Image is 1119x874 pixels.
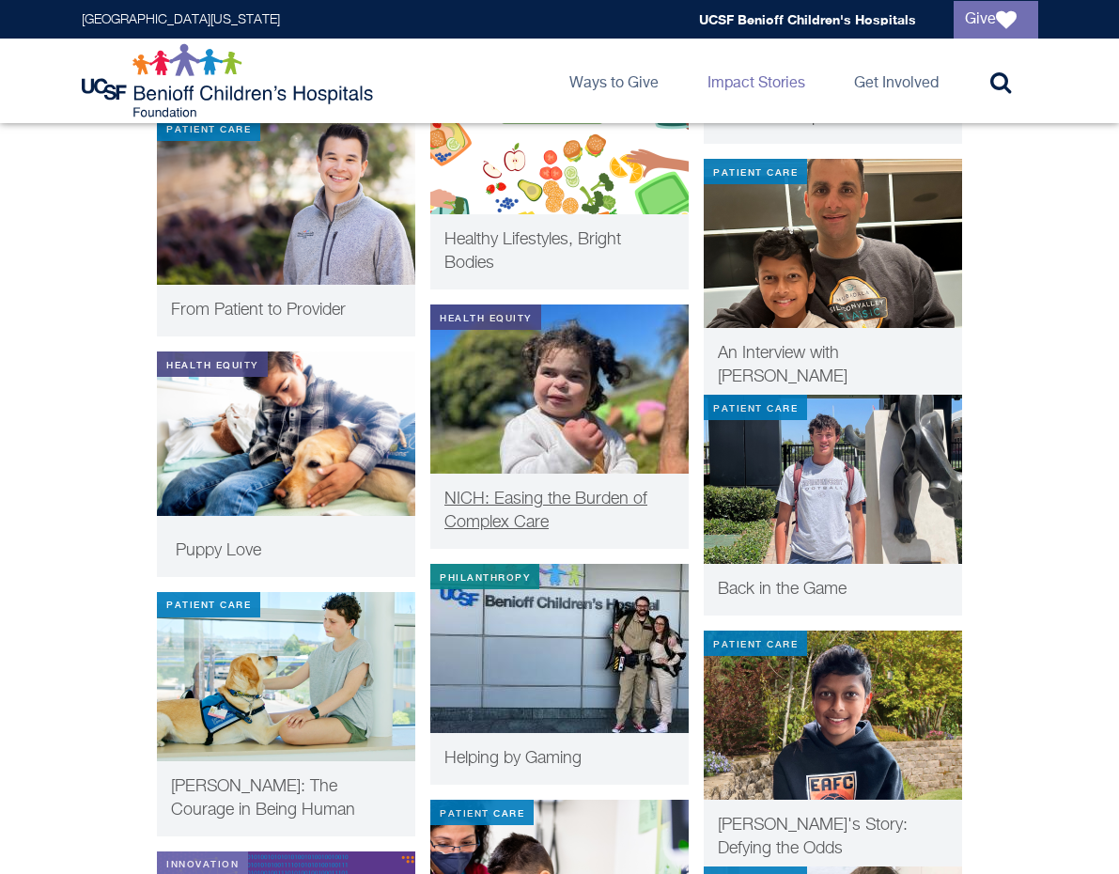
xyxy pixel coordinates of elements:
span: From Patient to Provider [171,302,346,319]
div: Patient Care [704,395,807,420]
img: From patient to provider [157,116,415,285]
a: Impact Stories [692,39,820,123]
img: Tej smiles at the camera outside [704,631,962,800]
a: Ways to Give [554,39,674,123]
div: Patient Care [157,116,260,141]
a: Patient Care [PERSON_NAME]: The Courage in Being Human [157,592,415,836]
a: Philanthropy Helping by Gaming [430,564,689,785]
span: Helping by Gaming [444,750,582,767]
a: Patient Care Healthy Bodies Healthy Minds Healthy Lifestyles, Bright Bodies [430,45,689,289]
div: Health Equity [430,304,541,330]
a: UCSF Benioff Children's Hospitals [699,11,916,27]
div: Patient Care [704,631,807,656]
img: puppy-love-thumb.png [157,351,415,516]
span: [PERSON_NAME]: The Courage in Being Human [171,778,355,819]
span: Healthy Lifestyles, Bright Bodies [444,231,621,272]
span: NICH: Easing the Burden of Complex Care [444,491,647,531]
span: Back in the Game [718,581,847,598]
a: Patient Care Tej and Raghav on their one-year “liverversary”. An Interview with [PERSON_NAME] [704,159,962,403]
span: Puppy Love [176,542,261,559]
img: elena-thumbnail-video-no-button.png [157,592,415,761]
div: Philanthropy [430,564,539,589]
img: AfterlightImage.JPG [430,564,689,733]
a: Patient Care Daniel at Chapman Back in the Game [704,395,962,616]
img: Daniel at Chapman [704,395,962,564]
div: Patient Care [430,800,534,825]
a: Give [954,1,1038,39]
img: Mariana.jpeg [430,304,689,474]
span: [PERSON_NAME]'s Story: Defying the Odds [718,817,908,857]
a: Get Involved [839,39,954,123]
div: Health Equity [157,351,268,377]
a: Patient Care From patient to provider From Patient to Provider [157,116,415,336]
div: Patient Care [704,159,807,184]
span: An Interview with [PERSON_NAME] [718,345,847,385]
img: Tej and Raghav on their one-year “liverversary”. [704,159,962,328]
img: Healthy Bodies Healthy Minds [430,45,689,214]
a: Health Equity NICH: Easing the Burden of Complex Care [430,304,689,549]
a: Health Equity Puppy Love [157,351,415,577]
div: Patient Care [157,592,260,617]
img: Logo for UCSF Benioff Children's Hospitals Foundation [82,43,378,118]
a: [GEOGRAPHIC_DATA][US_STATE] [82,13,280,26]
